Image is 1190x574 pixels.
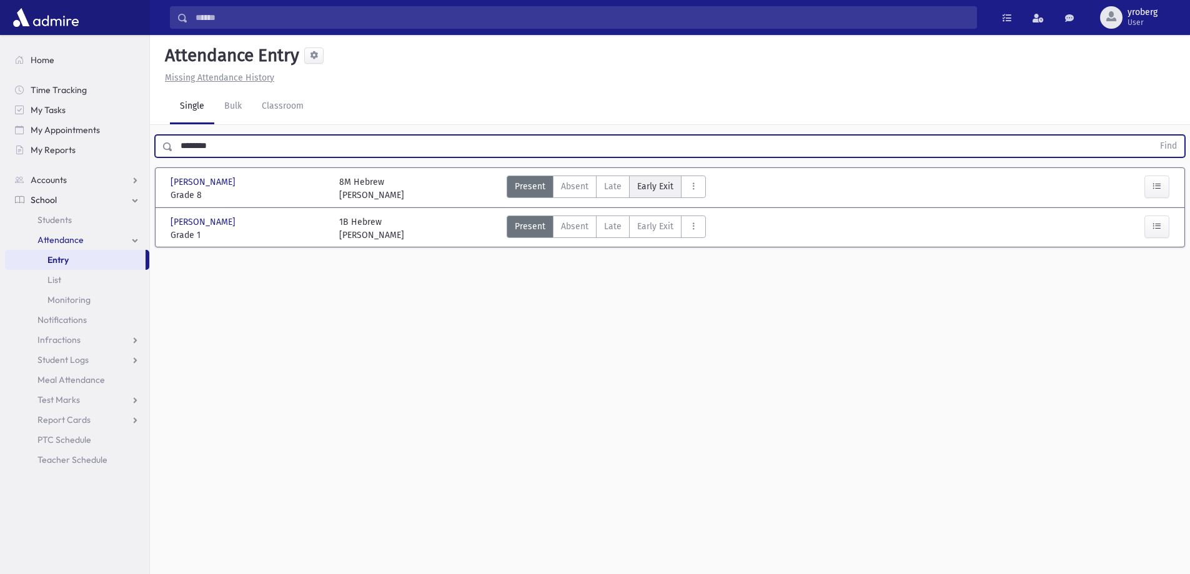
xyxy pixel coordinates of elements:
[637,180,673,193] span: Early Exit
[37,374,105,385] span: Meal Attendance
[171,215,238,229] span: [PERSON_NAME]
[37,354,89,365] span: Student Logs
[5,330,149,350] a: Infractions
[214,89,252,124] a: Bulk
[5,350,149,370] a: Student Logs
[160,45,299,66] h5: Attendance Entry
[5,390,149,410] a: Test Marks
[31,194,57,205] span: School
[252,89,314,124] a: Classroom
[31,84,87,96] span: Time Tracking
[5,100,149,120] a: My Tasks
[5,450,149,470] a: Teacher Schedule
[339,215,404,242] div: 1B Hebrew [PERSON_NAME]
[10,5,82,30] img: AdmirePro
[5,50,149,70] a: Home
[31,104,66,116] span: My Tasks
[160,72,274,83] a: Missing Attendance History
[170,89,214,124] a: Single
[515,220,545,233] span: Present
[637,220,673,233] span: Early Exit
[5,310,149,330] a: Notifications
[561,220,588,233] span: Absent
[37,394,80,405] span: Test Marks
[188,6,976,29] input: Search
[47,254,69,265] span: Entry
[31,174,67,186] span: Accounts
[1153,136,1184,157] button: Find
[5,120,149,140] a: My Appointments
[171,176,238,189] span: [PERSON_NAME]
[165,72,274,83] u: Missing Attendance History
[37,314,87,325] span: Notifications
[507,215,706,242] div: AttTypes
[31,144,76,156] span: My Reports
[47,274,61,285] span: List
[171,189,327,202] span: Grade 8
[1128,17,1158,27] span: User
[5,370,149,390] a: Meal Attendance
[5,140,149,160] a: My Reports
[47,294,91,305] span: Monitoring
[5,410,149,430] a: Report Cards
[5,230,149,250] a: Attendance
[604,180,622,193] span: Late
[31,54,54,66] span: Home
[37,414,91,425] span: Report Cards
[5,210,149,230] a: Students
[31,124,100,136] span: My Appointments
[5,430,149,450] a: PTC Schedule
[5,250,146,270] a: Entry
[339,176,404,202] div: 8M Hebrew [PERSON_NAME]
[37,214,72,225] span: Students
[507,176,706,202] div: AttTypes
[5,80,149,100] a: Time Tracking
[37,334,81,345] span: Infractions
[37,434,91,445] span: PTC Schedule
[1128,7,1158,17] span: yroberg
[5,290,149,310] a: Monitoring
[5,170,149,190] a: Accounts
[5,190,149,210] a: School
[37,454,107,465] span: Teacher Schedule
[515,180,545,193] span: Present
[171,229,327,242] span: Grade 1
[561,180,588,193] span: Absent
[37,234,84,245] span: Attendance
[5,270,149,290] a: List
[604,220,622,233] span: Late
